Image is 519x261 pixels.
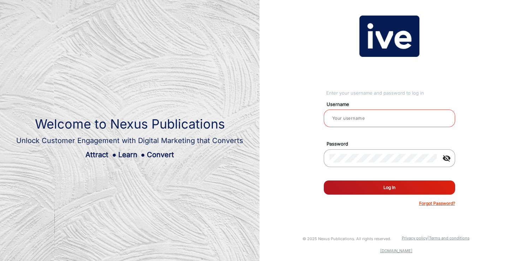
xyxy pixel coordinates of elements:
a: Terms and conditions [429,236,470,241]
a: | [428,236,429,241]
small: © 2025 Nexus Publications. All rights reserved. [303,236,391,241]
mat-label: Username [321,101,463,108]
mat-label: Password [321,141,463,148]
a: Privacy policy [402,236,428,241]
p: Forgot Password? [419,200,455,207]
span: ● [141,150,145,159]
a: [DOMAIN_NAME] [380,248,412,253]
img: vmg-logo [359,16,419,57]
div: Enter your username and password to log in [326,90,455,97]
mat-icon: visibility_off [438,154,455,162]
div: Attract Learn Convert [16,149,243,160]
h1: Welcome to Nexus Publications [16,117,243,132]
input: Your username [329,114,449,123]
button: Log In [324,180,455,195]
span: ● [112,150,116,159]
div: Unlock Customer Engagement with Digital Marketing that Converts [16,135,243,146]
